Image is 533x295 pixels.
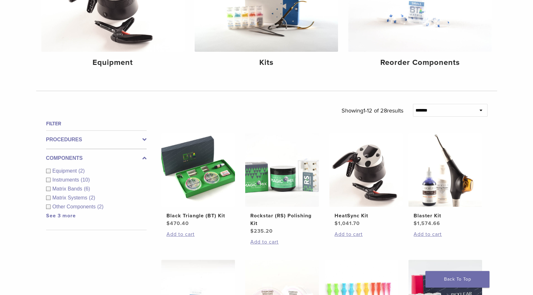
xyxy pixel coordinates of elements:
h4: Filter [46,120,147,128]
a: Back To Top [425,271,489,288]
bdi: 470.40 [166,220,189,227]
a: Black Triangle (BT) KitBlack Triangle (BT) Kit $470.40 [161,133,236,227]
h4: Reorder Components [353,57,487,68]
span: $ [166,220,170,227]
span: Matrix Bands [52,186,84,191]
span: 1-12 of 28 [363,107,387,114]
a: Add to cart: “Rockstar (RS) Polishing Kit” [250,238,314,246]
span: $ [335,220,338,227]
span: $ [250,228,254,234]
p: Showing results [342,104,403,117]
span: Instruments [52,177,81,182]
span: $ [414,220,417,227]
a: Add to cart: “Black Triangle (BT) Kit” [166,230,230,238]
h2: Black Triangle (BT) Kit [166,212,230,220]
span: (2) [97,204,104,209]
h4: Kits [200,57,333,68]
span: Matrix Systems [52,195,89,200]
a: Rockstar (RS) Polishing KitRockstar (RS) Polishing Kit $235.20 [245,133,319,235]
span: (10) [81,177,90,182]
img: Black Triangle (BT) Kit [161,133,235,207]
img: Rockstar (RS) Polishing Kit [245,133,319,207]
bdi: 1,041.70 [335,220,360,227]
label: Components [46,154,147,162]
h2: Blaster Kit [414,212,477,220]
img: HeatSync Kit [329,133,403,207]
a: Blaster KitBlaster Kit $1,574.66 [408,133,483,227]
bdi: 235.20 [250,228,273,234]
img: Blaster Kit [408,133,482,207]
span: (2) [78,168,85,174]
a: HeatSync KitHeatSync Kit $1,041.70 [329,133,404,227]
a: Add to cart: “Blaster Kit” [414,230,477,238]
a: See 3 more [46,213,76,219]
label: Procedures [46,136,147,144]
bdi: 1,574.66 [414,220,440,227]
span: (6) [84,186,90,191]
span: (2) [89,195,95,200]
h2: HeatSync Kit [335,212,398,220]
h4: Equipment [46,57,180,68]
a: Add to cart: “HeatSync Kit” [335,230,398,238]
span: Other Components [52,204,97,209]
h2: Rockstar (RS) Polishing Kit [250,212,314,227]
span: Equipment [52,168,79,174]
